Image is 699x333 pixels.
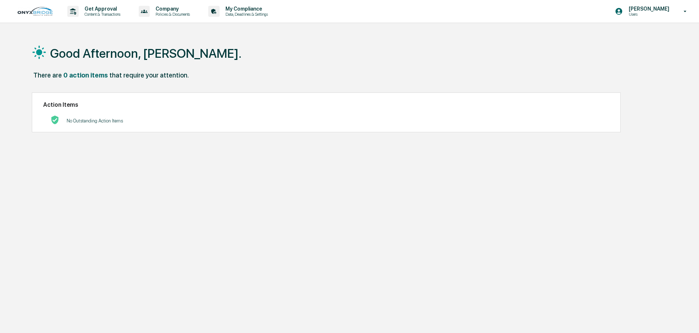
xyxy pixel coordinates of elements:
[220,6,272,12] p: My Compliance
[67,118,123,124] p: No Outstanding Action Items
[623,6,673,12] p: [PERSON_NAME]
[220,12,272,17] p: Data, Deadlines & Settings
[150,6,194,12] p: Company
[623,12,673,17] p: Users
[18,7,53,16] img: logo
[51,116,59,124] img: No Actions logo
[50,46,242,61] h1: Good Afternoon, [PERSON_NAME].
[79,6,124,12] p: Get Approval
[43,101,609,108] h2: Action Items
[109,71,189,79] div: that require your attention.
[150,12,194,17] p: Policies & Documents
[63,71,108,79] div: 0 action items
[33,71,62,79] div: There are
[79,12,124,17] p: Content & Transactions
